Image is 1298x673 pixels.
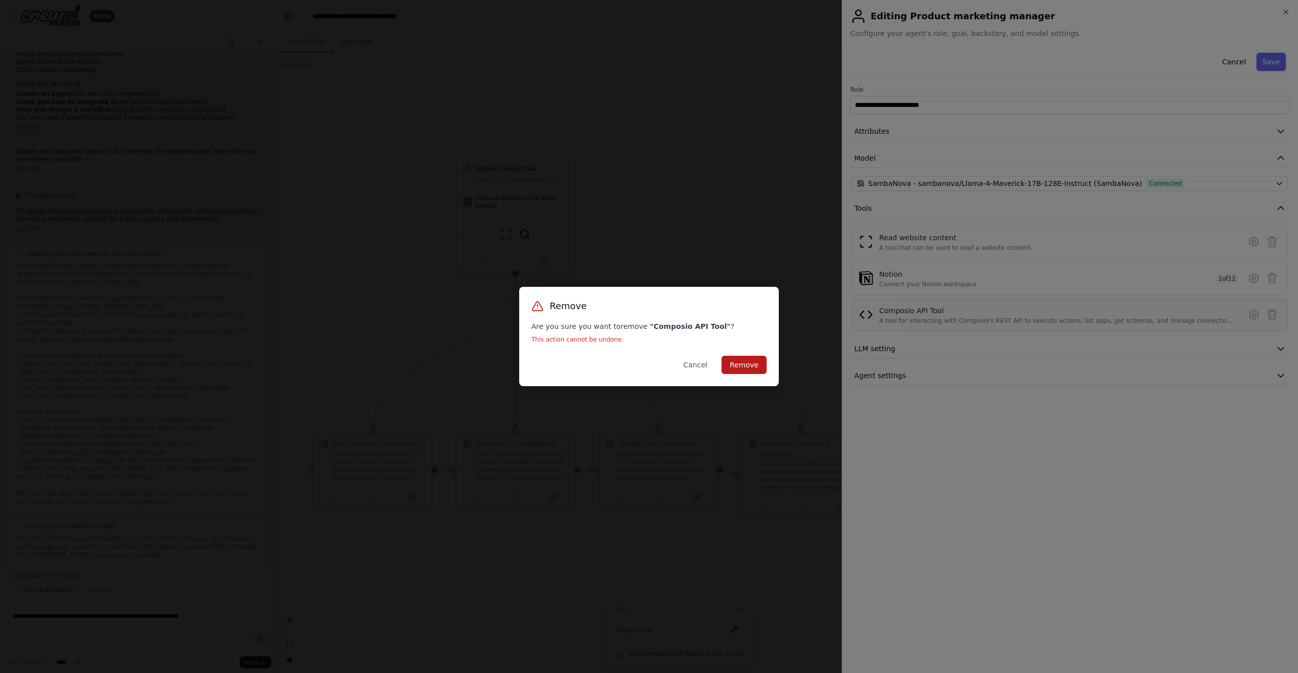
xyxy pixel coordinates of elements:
[722,356,767,374] button: Remove
[675,356,715,374] button: Cancel
[531,335,767,344] p: This action cannot be undone.
[550,299,587,313] h3: Remove
[650,322,731,330] strong: " Composio API Tool "
[531,321,767,331] p: Are you sure you want to remove ?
